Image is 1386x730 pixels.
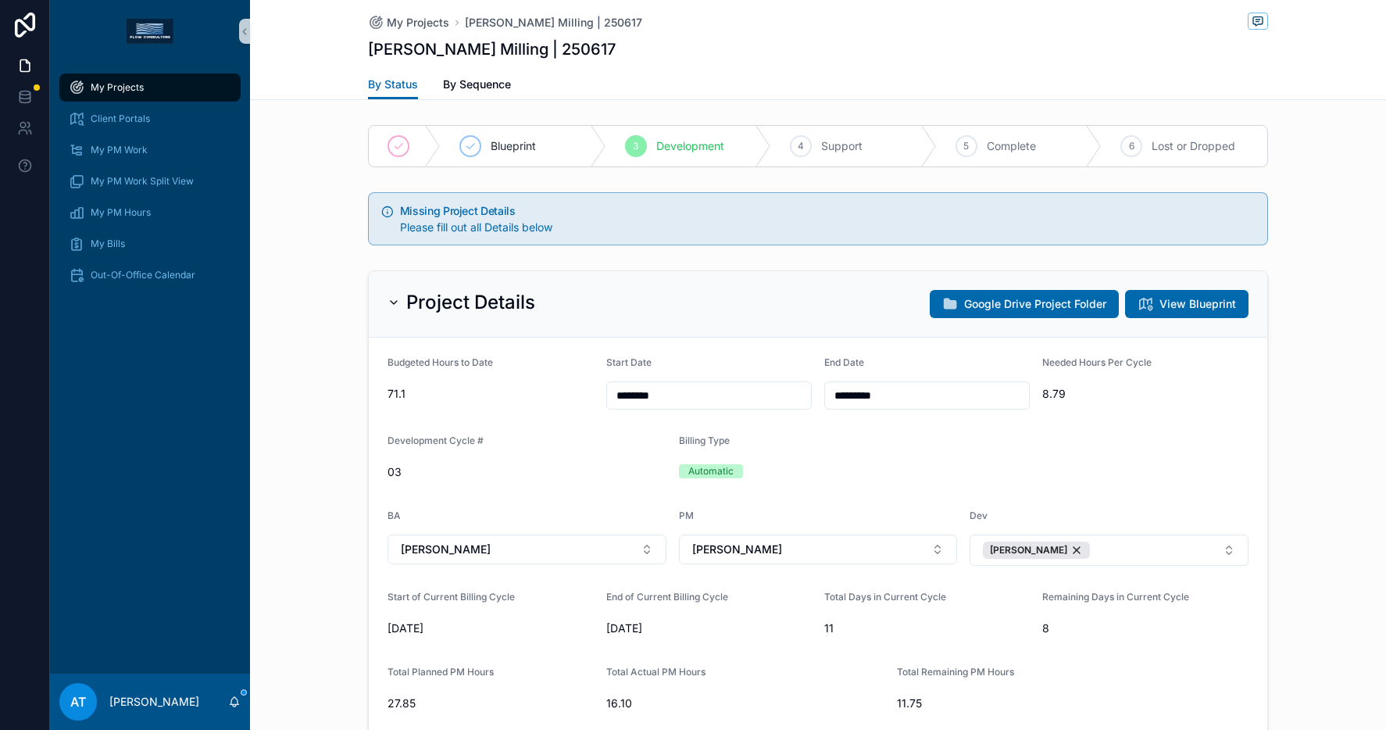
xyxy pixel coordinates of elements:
[987,138,1036,154] span: Complete
[606,591,728,603] span: End of Current Billing Cycle
[91,206,151,219] span: My PM Hours
[109,694,199,710] p: [PERSON_NAME]
[388,386,594,402] span: 71.1
[50,63,250,310] div: scrollable content
[388,666,494,678] span: Total Planned PM Hours
[606,356,652,368] span: Start Date
[1042,591,1189,603] span: Remaining Days in Current Cycle
[59,73,241,102] a: My Projects
[1159,296,1236,312] span: View Blueprint
[824,356,864,368] span: End Date
[388,696,594,711] span: 27.85
[679,510,694,521] span: PM
[606,696,885,711] span: 16.10
[59,230,241,258] a: My Bills
[368,38,616,60] h1: [PERSON_NAME] Milling | 250617
[1042,356,1152,368] span: Needed Hours Per Cycle
[59,199,241,227] a: My PM Hours
[368,70,418,100] a: By Status
[1042,621,1248,636] span: 8
[400,220,552,234] span: Please fill out all Details below
[59,167,241,195] a: My PM Work Split View
[970,535,1248,566] button: Select Button
[406,290,535,315] h2: Project Details
[897,696,1176,711] span: 11.75
[443,70,511,102] a: By Sequence
[798,140,804,152] span: 4
[930,290,1119,318] button: Google Drive Project Folder
[70,692,86,711] span: AT
[388,535,666,564] button: Select Button
[606,621,813,636] span: [DATE]
[401,542,491,557] span: [PERSON_NAME]
[656,138,724,154] span: Development
[368,15,449,30] a: My Projects
[400,220,1255,235] div: Please fill out all Details below
[970,510,988,521] span: Dev
[388,621,594,636] span: [DATE]
[606,666,706,678] span: Total Actual PM Hours
[388,356,493,368] span: Budgeted Hours to Date
[465,15,642,30] a: [PERSON_NAME] Milling | 250617
[388,464,666,480] span: 03
[91,175,194,188] span: My PM Work Split View
[59,105,241,133] a: Client Portals
[679,435,730,446] span: Billing Type
[679,535,958,564] button: Select Button
[91,269,195,281] span: Out-Of-Office Calendar
[983,542,1090,559] button: Unselect 4
[824,621,1030,636] span: 11
[692,542,782,557] span: [PERSON_NAME]
[127,19,173,44] img: App logo
[91,144,148,156] span: My PM Work
[387,15,449,30] span: My Projects
[897,666,1014,678] span: Total Remaining PM Hours
[91,81,144,94] span: My Projects
[388,591,515,603] span: Start of Current Billing Cycle
[59,136,241,164] a: My PM Work
[59,261,241,289] a: Out-Of-Office Calendar
[491,138,536,154] span: Blueprint
[400,206,1255,216] h5: Missing Project Details
[91,238,125,250] span: My Bills
[1042,386,1248,402] span: 8.79
[821,138,863,154] span: Support
[688,464,734,478] div: Automatic
[1125,290,1248,318] button: View Blueprint
[824,591,946,603] span: Total Days in Current Cycle
[633,140,638,152] span: 3
[1129,140,1134,152] span: 6
[964,296,1106,312] span: Google Drive Project Folder
[388,510,401,521] span: BA
[368,77,418,92] span: By Status
[1152,138,1235,154] span: Lost or Dropped
[963,140,969,152] span: 5
[443,77,511,92] span: By Sequence
[388,435,484,446] span: Development Cycle #
[990,544,1067,556] span: [PERSON_NAME]
[91,113,150,125] span: Client Portals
